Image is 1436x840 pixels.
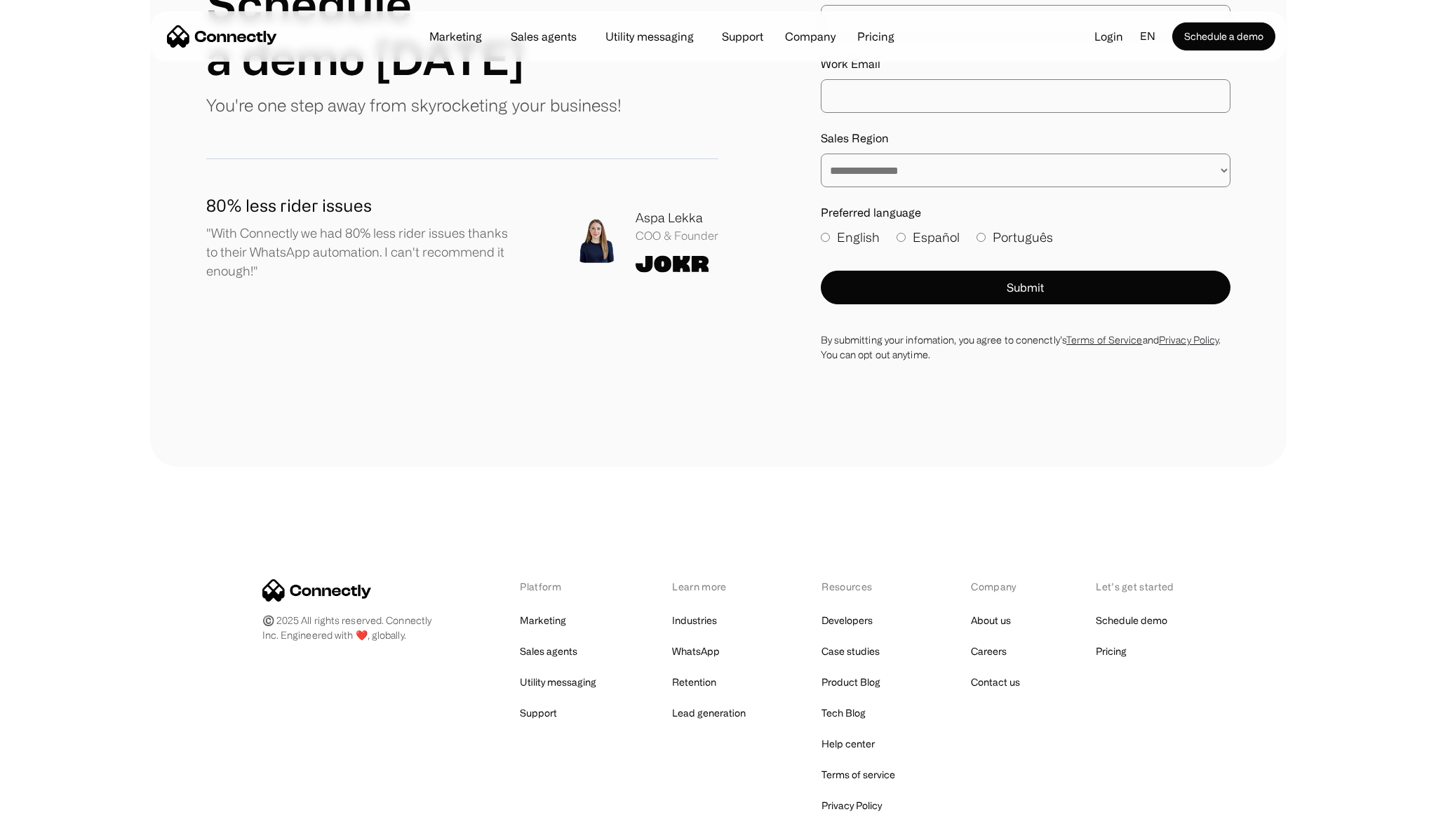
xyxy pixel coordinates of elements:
[821,765,895,785] a: Terms of service
[971,672,1020,692] a: Contact us
[1096,611,1167,630] a: Schedule demo
[206,224,514,280] p: "With Connectly we had 80% less rider issues thanks to their WhatsApp automation. I can't recomme...
[28,815,84,835] ul: Language list
[206,193,514,218] h1: 80% less rider issues
[977,228,1053,247] label: Português
[520,642,577,661] a: Sales agents
[520,579,596,594] div: Platform
[977,233,986,242] input: Português
[821,55,1230,72] label: Work Email
[821,332,1230,362] div: By submitting your infomation, you agree to conenctly’s and . You can opt out anytime.
[636,208,718,227] div: Aspa Lekka
[897,228,960,247] label: Español
[672,611,717,630] a: Industries
[499,31,588,42] a: Sales agents
[1096,642,1127,661] a: Pricing
[821,734,875,754] a: Help center
[520,672,596,692] a: Utility messaging
[672,672,716,692] a: Retention
[1159,334,1219,345] a: Privacy Policy
[821,130,1230,147] label: Sales Region
[821,796,882,815] a: Privacy Policy
[1083,26,1134,47] a: Login
[1134,26,1172,47] div: en
[821,672,880,692] a: Product Blog
[1066,334,1143,345] a: Terms of Service
[971,611,1011,630] a: About us
[520,611,566,630] a: Marketing
[821,233,830,242] input: English
[672,579,746,594] div: Learn more
[821,204,1230,221] label: Preferred language
[821,703,866,723] a: Tech Blog
[971,642,1007,661] a: Careers
[821,642,880,661] a: Case studies
[846,31,906,42] a: Pricing
[821,611,873,630] a: Developers
[897,233,906,242] input: Español
[821,228,880,247] label: English
[636,227,718,244] div: COO & Founder
[672,703,746,723] a: Lead generation
[1172,22,1275,50] a: Schedule a demo
[1096,579,1174,594] div: Let’s get started
[14,814,84,835] aside: Language selected: English
[594,31,705,42] a: Utility messaging
[821,271,1230,304] button: Submit
[167,26,277,47] a: home
[711,31,774,42] a: Support
[520,703,557,723] a: Support
[206,93,622,118] p: You're one step away from skyrocketing your business!
[672,642,720,661] a: WhatsApp
[971,579,1020,594] div: Company
[821,579,895,594] div: Resources
[785,27,836,46] div: Company
[1140,26,1155,47] div: en
[418,31,493,42] a: Marketing
[781,27,840,46] div: Company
